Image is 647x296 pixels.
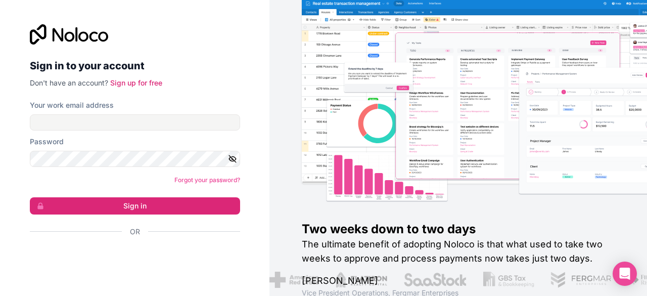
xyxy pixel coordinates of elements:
a: Sign up for free [110,78,162,87]
h1: [PERSON_NAME] [302,274,615,288]
span: Or [130,227,140,237]
img: /assets/american-red-cross-BAupjrZR.png [269,272,318,288]
label: Password [30,137,64,147]
h2: The ultimate benefit of adopting Noloco is that what used to take two weeks to approve and proces... [302,237,615,266]
div: Open Intercom Messenger [613,262,637,286]
h2: Sign in to your account [30,57,240,75]
input: Password [30,151,240,167]
button: Sign in [30,197,240,215]
iframe: Knop Inloggen met Google [25,248,237,270]
input: Email address [30,114,240,131]
a: Forgot your password? [174,176,240,184]
span: Don't have an account? [30,78,108,87]
h1: Two weeks down to two days [302,221,615,237]
label: Your work email address [30,100,114,110]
